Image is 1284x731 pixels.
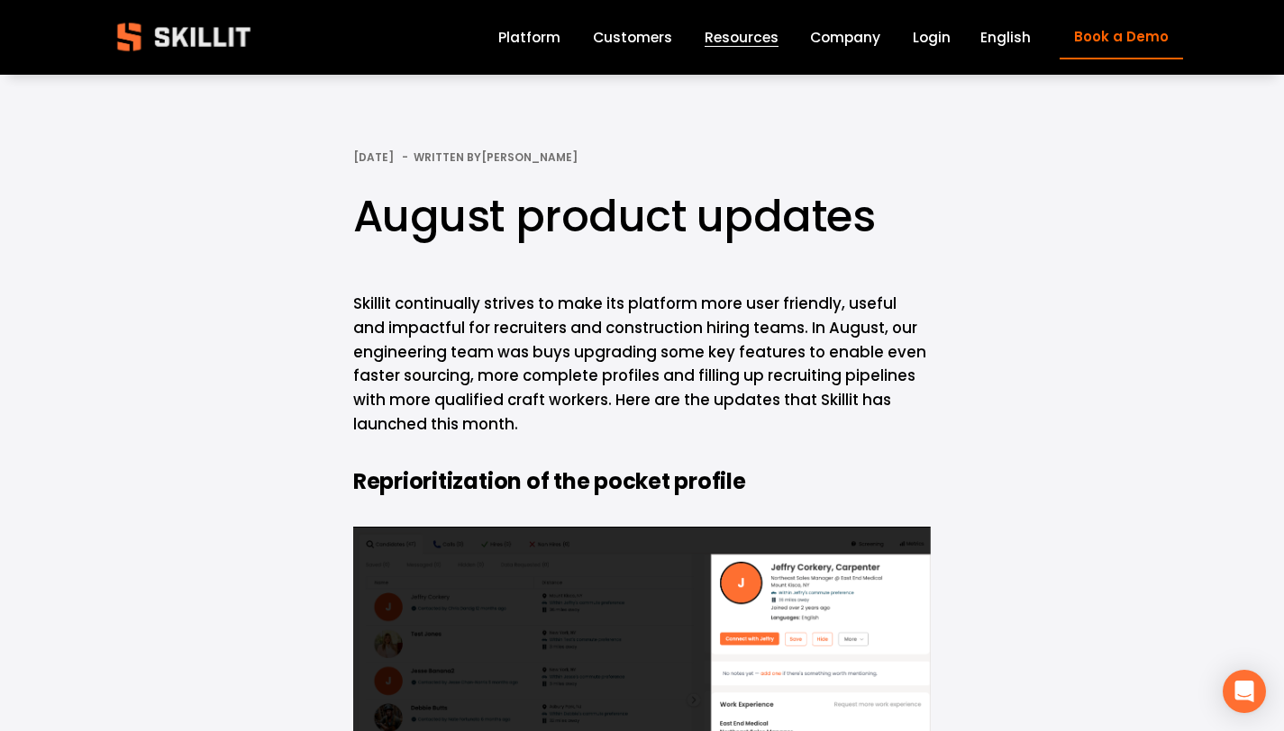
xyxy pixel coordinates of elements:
[1060,15,1182,59] a: Book a Demo
[498,25,560,50] a: Platform
[980,27,1031,48] span: English
[102,10,266,64] img: Skillit
[353,149,394,165] span: [DATE]
[414,151,578,164] div: Written By
[705,25,779,50] a: folder dropdown
[913,25,951,50] a: Login
[810,25,880,50] a: Company
[353,292,931,437] p: Skillit continually strives to make its platform more user friendly, useful and impactful for rec...
[705,27,779,48] span: Resources
[1223,670,1266,713] div: Open Intercom Messenger
[353,466,746,496] strong: Reprioritization of the pocket profile
[481,149,578,165] a: [PERSON_NAME]
[593,25,672,50] a: Customers
[980,25,1031,50] div: language picker
[353,186,931,247] h1: August product updates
